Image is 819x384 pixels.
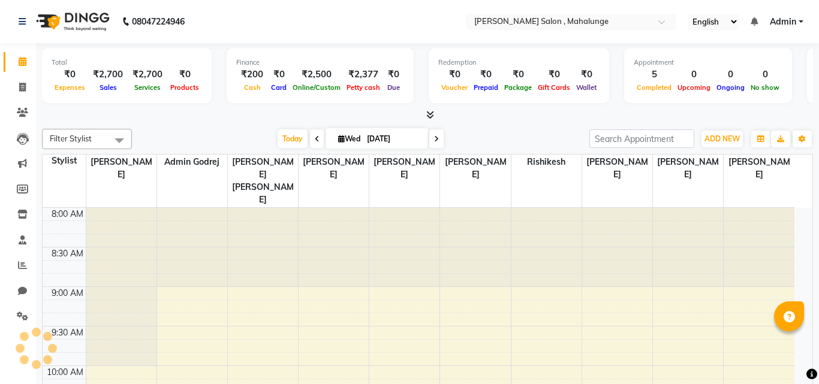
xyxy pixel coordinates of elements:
[748,83,782,92] span: No show
[675,83,713,92] span: Upcoming
[438,68,471,81] div: ₹0
[268,68,290,81] div: ₹0
[43,155,86,167] div: Stylist
[770,16,796,28] span: Admin
[383,68,404,81] div: ₹0
[50,134,92,143] span: Filter Stylist
[236,58,404,68] div: Finance
[501,83,535,92] span: Package
[86,155,156,182] span: [PERSON_NAME]
[501,68,535,81] div: ₹0
[290,68,344,81] div: ₹2,500
[535,83,573,92] span: Gift Cards
[335,134,363,143] span: Wed
[49,287,86,300] div: 9:00 AM
[44,366,86,379] div: 10:00 AM
[128,68,167,81] div: ₹2,700
[49,208,86,220] div: 8:00 AM
[634,58,782,68] div: Appointment
[228,155,298,207] span: [PERSON_NAME] [PERSON_NAME]
[589,129,694,148] input: Search Appointment
[573,68,600,81] div: ₹0
[344,83,383,92] span: Petty cash
[653,155,723,182] span: [PERSON_NAME]
[634,68,675,81] div: 5
[157,155,227,170] span: admin godrej
[167,83,202,92] span: Products
[236,68,268,81] div: ₹200
[511,155,582,170] span: Rishikesh
[52,83,88,92] span: Expenses
[278,129,308,148] span: Today
[268,83,290,92] span: Card
[31,5,113,38] img: logo
[713,83,748,92] span: Ongoing
[299,155,369,182] span: [PERSON_NAME]
[704,134,740,143] span: ADD NEW
[363,130,423,148] input: 2025-09-03
[440,155,510,182] span: [PERSON_NAME]
[49,247,86,260] div: 8:30 AM
[713,68,748,81] div: 0
[384,83,403,92] span: Due
[438,83,471,92] span: Voucher
[438,58,600,68] div: Redemption
[344,68,383,81] div: ₹2,377
[748,68,782,81] div: 0
[701,131,743,147] button: ADD NEW
[471,68,501,81] div: ₹0
[49,326,86,339] div: 9:30 AM
[52,68,88,81] div: ₹0
[369,155,439,182] span: [PERSON_NAME]
[241,83,264,92] span: Cash
[167,68,202,81] div: ₹0
[97,83,120,92] span: Sales
[582,155,652,182] span: [PERSON_NAME]
[634,83,675,92] span: Completed
[132,5,185,38] b: 08047224946
[88,68,128,81] div: ₹2,700
[573,83,600,92] span: Wallet
[52,58,202,68] div: Total
[131,83,164,92] span: Services
[290,83,344,92] span: Online/Custom
[535,68,573,81] div: ₹0
[724,155,794,182] span: [PERSON_NAME]
[471,83,501,92] span: Prepaid
[675,68,713,81] div: 0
